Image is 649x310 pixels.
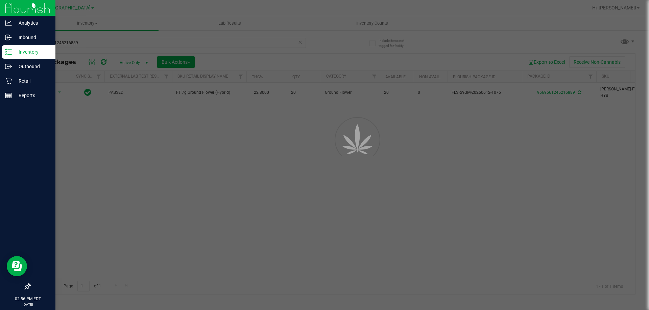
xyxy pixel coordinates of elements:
inline-svg: Reports [5,92,12,99]
inline-svg: Outbound [5,63,12,70]
p: Inbound [12,33,52,41]
iframe: Resource center [7,256,27,276]
p: Inventory [12,48,52,56]
p: Analytics [12,19,52,27]
p: Retail [12,77,52,85]
p: 02:56 PM EDT [3,296,52,302]
p: [DATE] [3,302,52,307]
p: Reports [12,91,52,100]
inline-svg: Inbound [5,34,12,41]
inline-svg: Inventory [5,49,12,55]
inline-svg: Retail [5,78,12,84]
inline-svg: Analytics [5,20,12,26]
p: Outbound [12,62,52,71]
